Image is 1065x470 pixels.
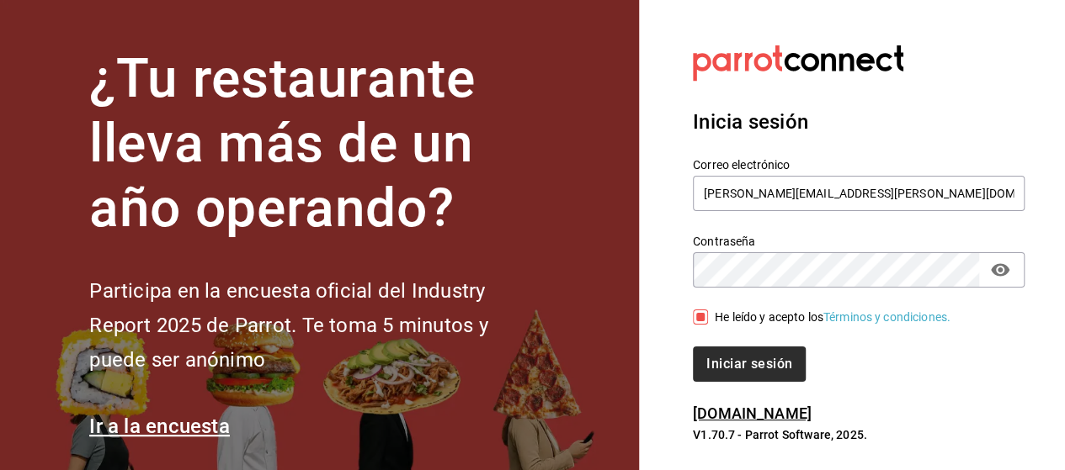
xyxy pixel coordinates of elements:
button: Iniciar sesión [693,346,806,382]
a: [DOMAIN_NAME] [693,404,812,422]
input: Ingresa tu correo electrónico [693,176,1025,211]
p: V1.70.7 - Parrot Software, 2025. [693,426,1025,443]
a: Términos y condiciones. [823,310,951,324]
button: passwordField [986,256,1014,284]
h1: ¿Tu restaurante lleva más de un año operando? [89,47,544,240]
div: He leído y acepto los [715,309,951,326]
a: Ir a la encuesta [89,415,230,438]
h2: Participa en la encuesta oficial del Industry Report 2025 de Parrot. Te toma 5 minutos y puede se... [89,274,544,377]
label: Contraseña [693,235,1025,247]
h3: Inicia sesión [693,107,1025,137]
label: Correo electrónico [693,159,1025,171]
